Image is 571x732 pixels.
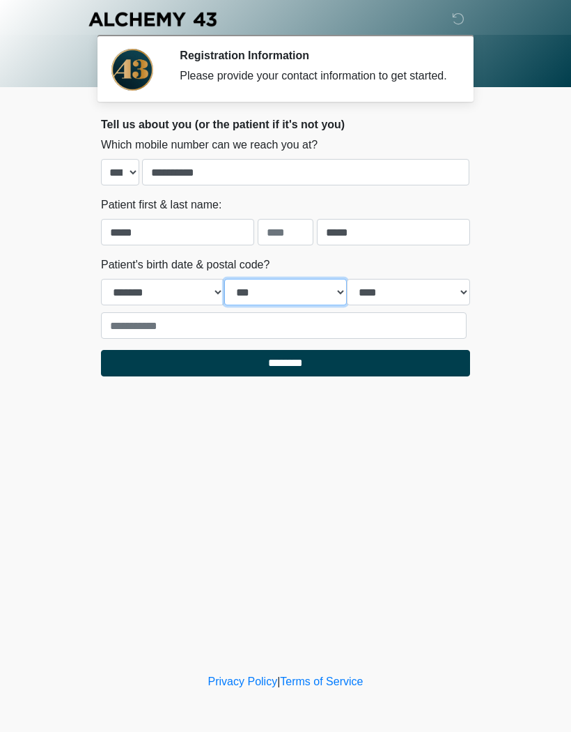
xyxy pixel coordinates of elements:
h2: Registration Information [180,49,449,62]
h2: Tell us about you (or the patient if it's not you) [101,118,470,131]
a: | [277,676,280,687]
label: Which mobile number can we reach you at? [101,137,318,153]
a: Privacy Policy [208,676,278,687]
label: Patient first & last name: [101,197,221,213]
img: Agent Avatar [111,49,153,91]
div: Please provide your contact information to get started. [180,68,449,84]
img: Alchemy 43 Logo [87,10,218,28]
a: Terms of Service [280,676,363,687]
label: Patient's birth date & postal code? [101,257,269,273]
